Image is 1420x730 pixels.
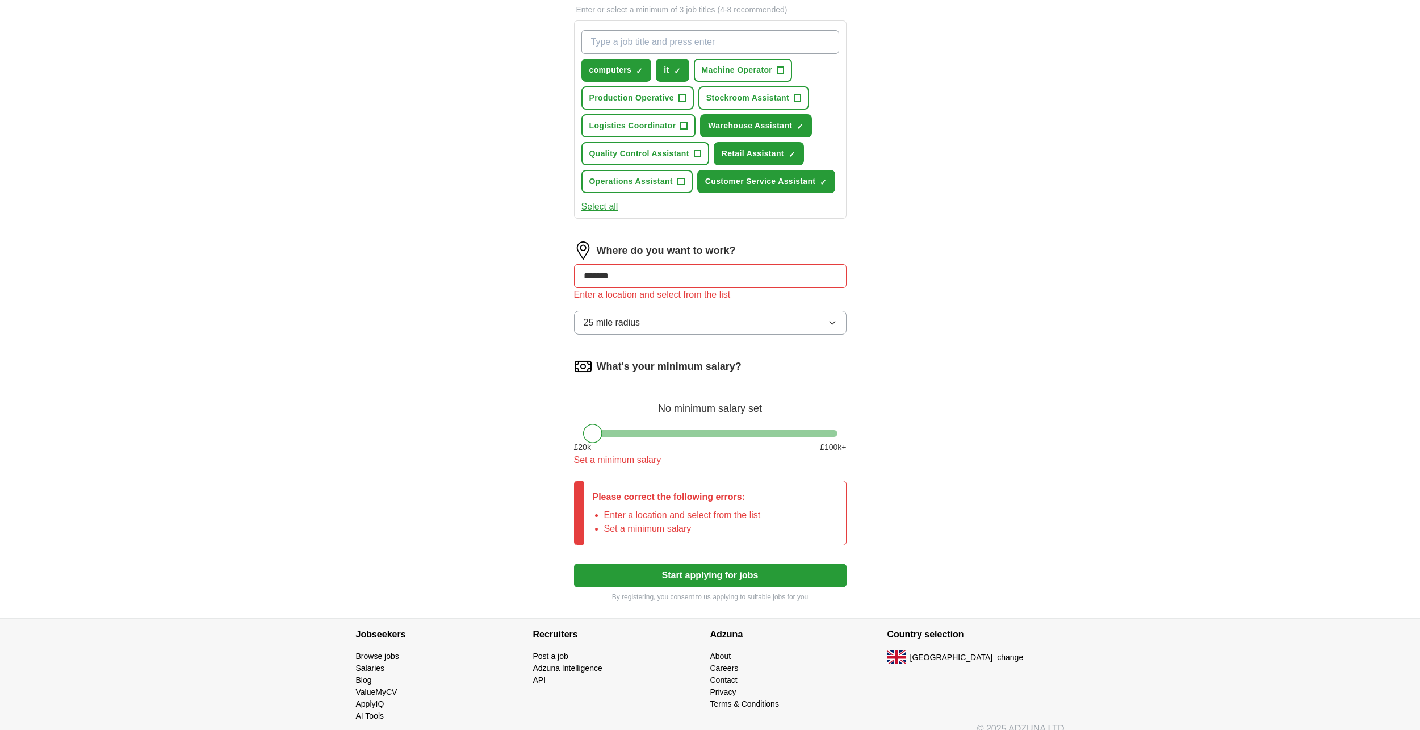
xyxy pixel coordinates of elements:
p: By registering, you consent to us applying to suitable jobs for you [574,592,847,602]
button: Start applying for jobs [574,564,847,587]
label: Where do you want to work? [597,243,736,258]
button: change [997,652,1023,664]
button: Customer Service Assistant✓ [697,170,836,193]
a: Salaries [356,664,385,673]
div: Set a minimum salary [574,453,847,467]
span: £ 100 k+ [820,441,846,453]
div: Enter a location and select from the list [574,288,847,302]
button: 25 mile radius [574,311,847,335]
input: Type a job title and press enter [581,30,839,54]
span: [GEOGRAPHIC_DATA] [910,652,993,664]
span: 25 mile radius [584,316,640,329]
p: Enter or select a minimum of 3 job titles (4-8 recommended) [574,4,847,16]
a: About [710,652,731,661]
span: ✓ [820,178,827,187]
span: Stockroom Assistant [706,92,789,104]
li: Enter a location and select from the list [604,508,761,522]
button: Production Operative [581,86,694,110]
span: Logistics Coordinator [589,120,676,132]
a: AI Tools [356,711,384,720]
span: ✓ [674,66,681,76]
button: Warehouse Assistant✓ [700,114,812,137]
button: Quality Control Assistant [581,142,709,165]
a: Adzuna Intelligence [533,664,602,673]
img: salary.png [574,357,592,376]
button: Operations Assistant [581,170,693,193]
button: it✓ [656,59,689,82]
span: Customer Service Assistant [705,176,816,187]
button: Retail Assistant✓ [714,142,804,165]
button: Select all [581,200,618,214]
a: API [533,675,546,685]
img: UK flag [887,650,906,664]
h4: Country selection [887,619,1065,650]
button: Machine Operator [694,59,793,82]
span: Machine Operator [702,64,773,76]
button: Stockroom Assistant [698,86,809,110]
a: Browse jobs [356,652,399,661]
li: Set a minimum salary [604,522,761,536]
span: ✓ [789,150,795,159]
button: Logistics Coordinator [581,114,696,137]
a: ApplyIQ [356,699,384,708]
span: Operations Assistant [589,176,673,187]
p: Please correct the following errors: [593,490,761,504]
label: What's your minimum salary? [597,359,742,374]
a: Privacy [710,687,736,696]
span: Retail Assistant [722,148,784,160]
a: Terms & Conditions [710,699,779,708]
img: location.png [574,241,592,260]
a: Contact [710,675,738,685]
button: computers✓ [581,59,652,82]
span: Warehouse Assistant [708,120,792,132]
span: £ 20 k [574,441,591,453]
span: computers [589,64,632,76]
a: Post a job [533,652,568,661]
span: Quality Control Assistant [589,148,689,160]
a: Blog [356,675,372,685]
a: Careers [710,664,739,673]
span: Production Operative [589,92,674,104]
div: No minimum salary set [574,389,847,416]
span: ✓ [797,122,803,131]
span: it [664,64,669,76]
a: ValueMyCV [356,687,397,696]
span: ✓ [636,66,643,76]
